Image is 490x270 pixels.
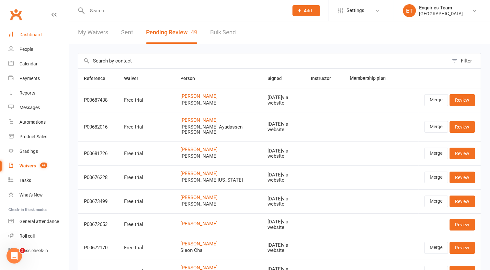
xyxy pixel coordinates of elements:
a: Dashboard [8,28,68,42]
div: What's New [19,192,43,197]
a: [PERSON_NAME] [180,94,256,99]
span: Person [180,76,202,81]
a: [PERSON_NAME] [180,241,256,247]
div: Gradings [19,149,38,154]
div: Reports [19,90,35,96]
div: P00673499 [84,199,112,204]
span: [PERSON_NAME] [180,201,256,207]
a: Tasks [8,173,68,188]
a: [PERSON_NAME] [180,171,256,176]
a: Merge [424,172,448,183]
a: Automations [8,115,68,129]
div: Enquiries Team [419,5,463,11]
div: People [19,47,33,52]
div: [DATE] via website [268,148,300,159]
div: Filter [461,57,472,65]
a: Review [450,196,475,207]
div: Free trial [124,199,169,204]
div: Dashboard [19,32,42,37]
a: Review [450,121,475,133]
div: [DATE] via website [268,121,300,132]
span: 49 [191,29,197,36]
div: Automations [19,119,46,125]
a: Bulk Send [210,21,236,44]
iframe: Intercom live chat [6,248,22,264]
span: Instructor [311,76,338,81]
div: P00676228 [84,175,112,180]
a: Review [450,148,475,159]
div: Free trial [124,245,169,251]
a: Clubworx [8,6,24,23]
button: Add [292,5,320,16]
a: Merge [424,121,448,133]
a: Calendar [8,57,68,71]
button: Instructor [311,74,338,82]
span: Add [304,8,312,13]
span: 49 [40,163,47,168]
div: Free trial [124,124,169,130]
span: Sieon Cha [180,248,256,253]
span: Signed [268,76,289,81]
button: Person [180,74,202,82]
div: [DATE] via website [268,242,300,253]
div: Tasks [19,178,31,183]
a: [PERSON_NAME] [180,147,256,152]
a: Sent [121,21,133,44]
div: [DATE] via website [268,95,300,106]
div: Calendar [19,61,38,66]
button: Filter [449,53,481,68]
div: Free trial [124,222,169,227]
div: P00672653 [84,222,112,227]
span: [PERSON_NAME][US_STATE] [180,177,256,183]
a: General attendance kiosk mode [8,214,68,229]
span: 3 [20,248,25,253]
div: Product Sales [19,134,47,139]
div: Messages [19,105,40,110]
span: [PERSON_NAME] [180,153,256,159]
div: Waivers [19,163,36,168]
div: [DATE] via website [268,172,300,183]
span: Settings [347,3,364,18]
a: Roll call [8,229,68,243]
a: Gradings [8,144,68,159]
input: Search by contact [78,53,449,68]
div: [GEOGRAPHIC_DATA] [419,11,463,17]
a: Review [450,242,475,253]
a: Reports [8,86,68,100]
div: [DATE] via website [268,196,300,207]
a: Payments [8,71,68,86]
div: General attendance [19,219,59,224]
a: Merge [424,242,448,253]
a: Merge [424,196,448,207]
div: P00672170 [84,245,112,251]
div: Free trial [124,97,169,103]
div: Free trial [124,175,169,180]
a: People [8,42,68,57]
a: Merge [424,94,448,106]
div: Payments [19,76,40,81]
button: Signed [268,74,289,82]
th: Membership plan [344,69,418,88]
a: What's New [8,188,68,202]
button: Waiver [124,74,145,82]
div: P00681726 [84,151,112,156]
a: Merge [424,148,448,159]
div: Class check-in [19,248,48,253]
a: Review [450,172,475,183]
div: P00682016 [84,124,112,130]
input: Search... [85,6,284,15]
a: Product Sales [8,129,68,144]
span: [PERSON_NAME] Ayadassen-[PERSON_NAME] [180,124,256,135]
span: Reference [84,76,112,81]
a: Messages [8,100,68,115]
div: Roll call [19,233,35,239]
div: ET [403,4,416,17]
div: Free trial [124,151,169,156]
button: Pending Review49 [146,21,197,44]
a: [PERSON_NAME] [180,195,256,200]
div: [DATE] via website [268,219,300,230]
a: Class kiosk mode [8,243,68,258]
a: Waivers 49 [8,159,68,173]
a: My Waivers [78,21,108,44]
a: [PERSON_NAME] [180,221,256,227]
